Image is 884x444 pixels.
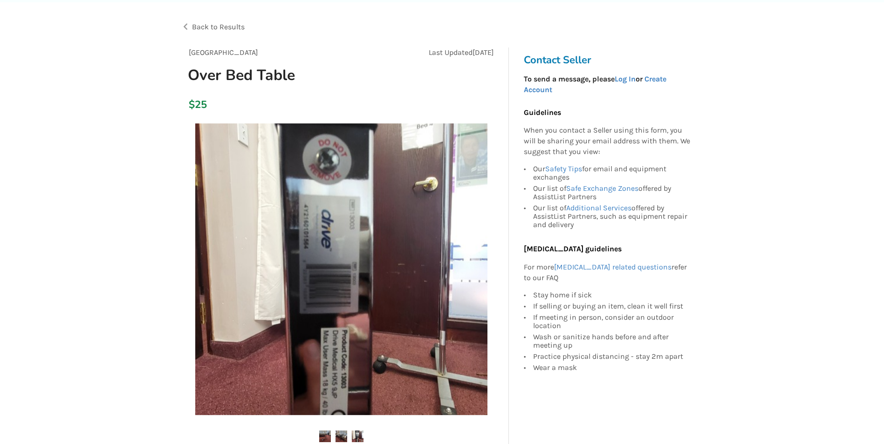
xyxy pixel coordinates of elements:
[533,331,691,351] div: Wash or sanitize hands before and after meeting up
[524,108,561,117] b: Guidelines
[524,244,622,253] b: [MEDICAL_DATA] guidelines
[192,22,245,31] span: Back to Results
[533,183,691,202] div: Our list of offered by AssistList Partners
[524,54,695,67] h3: Contact Seller
[189,48,258,57] span: [GEOGRAPHIC_DATA]
[545,164,582,173] a: Safety Tips
[524,74,666,94] a: Create Account
[566,184,638,193] a: Safe Exchange Zones
[566,203,631,212] a: Additional Services
[352,431,363,442] img: over bed table-overbed table-bedroom equipment-richmond-assistlist-listing
[533,301,691,312] div: If selling or buying an item, clean it well first
[615,74,636,83] a: Log In
[533,351,691,362] div: Practice physical distancing - stay 2m apart
[195,123,487,415] img: over bed table-overbed table-bedroom equipment-richmond-assistlist-listing
[524,262,691,283] p: For more refer to our FAQ
[336,431,347,442] img: over bed table-overbed table-bedroom equipment-richmond-assistlist-listing
[533,362,691,372] div: Wear a mask
[533,202,691,229] div: Our list of offered by AssistList Partners, such as equipment repair and delivery
[180,66,401,85] h1: Over Bed Table
[524,74,666,94] strong: To send a message, please or
[189,98,194,111] div: $25
[554,262,672,271] a: [MEDICAL_DATA] related questions
[429,48,473,57] span: Last Updated
[524,125,691,157] p: When you contact a Seller using this form, you will be sharing your email address with them. We s...
[473,48,494,57] span: [DATE]
[533,312,691,331] div: If meeting in person, consider an outdoor location
[533,291,691,301] div: Stay home if sick
[533,165,691,183] div: Our for email and equipment exchanges
[319,431,331,442] img: over bed table-overbed table-bedroom equipment-richmond-assistlist-listing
